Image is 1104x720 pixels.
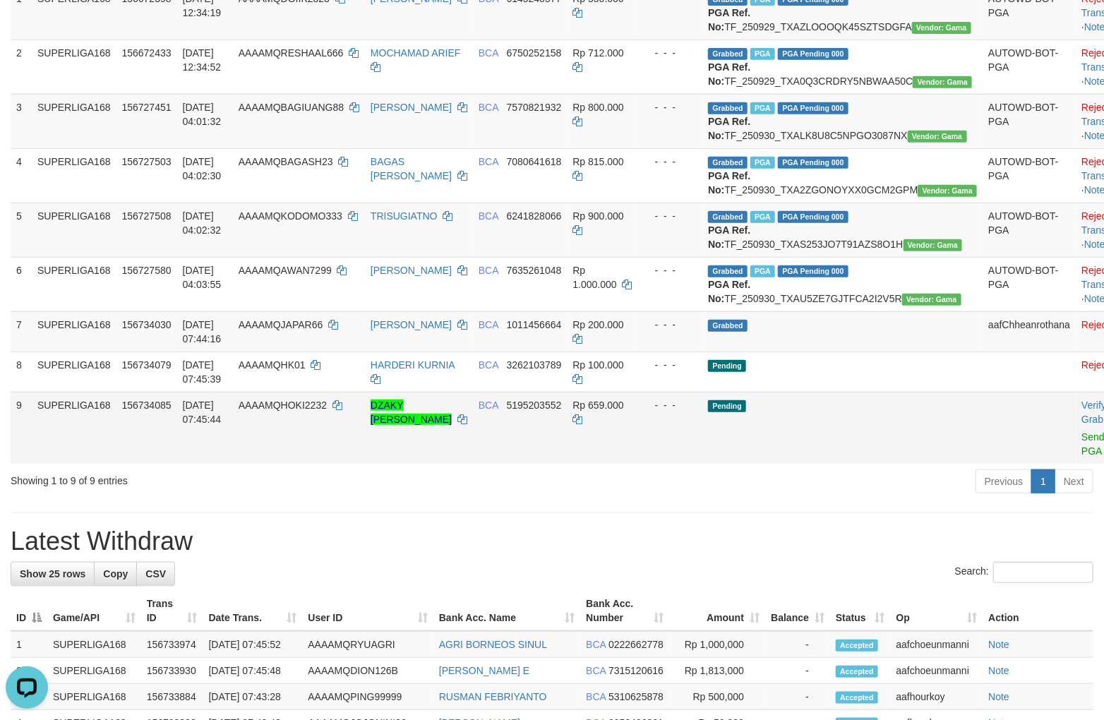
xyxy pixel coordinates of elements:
span: Copy 0222662778 to clipboard [608,639,664,650]
span: Vendor URL: https://trx31.1velocity.biz [913,76,972,88]
td: SUPERLIGA168 [32,40,116,94]
span: BCA [479,102,498,113]
th: Action [983,591,1093,631]
a: BAGAS [PERSON_NAME] [371,156,452,181]
td: SUPERLIGA168 [32,203,116,257]
td: TF_250929_TXA0Q3CRDRY5NBWAA50C [702,40,983,94]
td: AUTOWD-BOT-PGA [983,148,1076,203]
span: Copy 6750252158 to clipboard [507,47,562,59]
span: Copy 7635261048 to clipboard [507,265,562,276]
span: Copy 1011456664 to clipboard [507,319,562,330]
td: Rp 1,813,000 [669,658,765,684]
span: [DATE] 04:02:30 [183,156,222,181]
a: [PERSON_NAME] E [439,665,529,676]
b: PGA Ref. No: [708,7,750,32]
span: AAAAMQHK01 [239,359,306,371]
div: - - - [644,358,697,372]
span: Rp 1.000.000 [572,265,616,290]
td: AUTOWD-BOT-PGA [983,257,1076,311]
td: 3 [11,94,32,148]
td: 5 [11,203,32,257]
span: Copy 7080641618 to clipboard [507,156,562,167]
span: BCA [479,210,498,222]
span: Vendor URL: https://trx31.1velocity.biz [908,131,967,143]
span: Vendor URL: https://trx31.1velocity.biz [904,239,963,251]
span: Copy 6241828066 to clipboard [507,210,562,222]
span: Show 25 rows [20,568,85,580]
span: PGA Pending [778,211,848,223]
td: AAAAMQPING99999 [302,684,433,710]
span: Pending [708,360,746,372]
td: SUPERLIGA168 [32,148,116,203]
span: 156734030 [122,319,172,330]
th: Trans ID: activate to sort column ascending [141,591,203,631]
td: TF_250930_TXA2ZGONOYXX0GCM2GPM [702,148,983,203]
th: User ID: activate to sort column ascending [302,591,433,631]
span: Grabbed [708,102,748,114]
b: PGA Ref. No: [708,116,750,141]
span: [DATE] 07:45:44 [183,400,222,425]
td: SUPERLIGA168 [32,352,116,392]
span: Vendor URL: https://trx31.1velocity.biz [918,185,977,197]
span: Grabbed [708,157,748,169]
span: Marked by aafsoycanthlai [750,48,775,60]
span: [DATE] 07:44:16 [183,319,222,344]
td: Rp 1,000,000 [669,631,765,658]
span: BCA [479,47,498,59]
span: AAAAMQBAGIUANG88 [239,102,344,113]
a: Next [1055,469,1093,493]
span: BCA [479,400,498,411]
span: BCA [479,319,498,330]
span: Rp 659.000 [572,400,623,411]
td: AUTOWD-BOT-PGA [983,94,1076,148]
span: BCA [479,156,498,167]
td: - [765,684,830,710]
span: Grabbed [708,48,748,60]
td: 8 [11,352,32,392]
td: - [765,631,830,658]
span: Rp 815.000 [572,156,623,167]
div: - - - [644,318,697,332]
span: AAAAMQHOKI2232 [239,400,327,411]
span: Vendor URL: https://trx31.1velocity.biz [902,294,961,306]
a: Show 25 rows [11,562,95,586]
td: AUTOWD-BOT-PGA [983,203,1076,257]
span: Accepted [836,640,878,652]
span: Grabbed [708,320,748,332]
span: PGA Pending [778,265,848,277]
td: SUPERLIGA168 [32,94,116,148]
div: - - - [644,100,697,114]
span: Rp 100.000 [572,359,623,371]
td: AUTOWD-BOT-PGA [983,40,1076,94]
a: TRISUGIATNO [371,210,438,222]
b: PGA Ref. No: [708,224,750,250]
span: [DATE] 04:03:55 [183,265,222,290]
th: Amount: activate to sort column ascending [669,591,765,631]
span: AAAAMQJAPAR66 [239,319,323,330]
b: PGA Ref. No: [708,61,750,87]
td: AAAAMQDION126B [302,658,433,684]
span: BCA [479,359,498,371]
a: DZAKY [PERSON_NAME] [371,400,452,425]
span: Grabbed [708,211,748,223]
span: [DATE] 04:02:32 [183,210,222,236]
span: AAAAMQKODOMO333 [239,210,342,222]
span: [DATE] 12:34:52 [183,47,222,73]
h1: Latest Withdraw [11,527,1093,556]
th: Bank Acc. Name: activate to sort column ascending [433,591,580,631]
a: MOCHAMAD ARIEF [371,47,461,59]
span: Copy [103,568,128,580]
b: PGA Ref. No: [708,170,750,196]
td: aafchoeunmanni [891,658,983,684]
span: AAAAMQAWAN7299 [239,265,332,276]
td: 156733974 [141,631,203,658]
span: CSV [145,568,166,580]
td: 156733884 [141,684,203,710]
span: BCA [586,639,606,650]
span: Copy 7570821932 to clipboard [507,102,562,113]
th: Status: activate to sort column ascending [830,591,891,631]
td: SUPERLIGA168 [32,257,116,311]
a: [PERSON_NAME] [371,265,452,276]
span: BCA [479,265,498,276]
a: Copy [94,562,137,586]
